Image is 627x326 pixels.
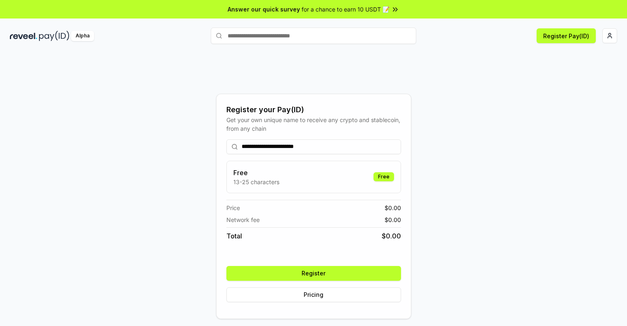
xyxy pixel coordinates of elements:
[226,203,240,212] span: Price
[71,31,94,41] div: Alpha
[373,172,394,181] div: Free
[226,266,401,281] button: Register
[537,28,596,43] button: Register Pay(ID)
[302,5,390,14] span: for a chance to earn 10 USDT 📝
[226,215,260,224] span: Network fee
[39,31,69,41] img: pay_id
[233,178,279,186] p: 13-25 characters
[226,116,401,133] div: Get your own unique name to receive any crypto and stablecoin, from any chain
[228,5,300,14] span: Answer our quick survey
[226,231,242,241] span: Total
[226,287,401,302] button: Pricing
[10,31,37,41] img: reveel_dark
[233,168,279,178] h3: Free
[385,203,401,212] span: $ 0.00
[382,231,401,241] span: $ 0.00
[226,104,401,116] div: Register your Pay(ID)
[385,215,401,224] span: $ 0.00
